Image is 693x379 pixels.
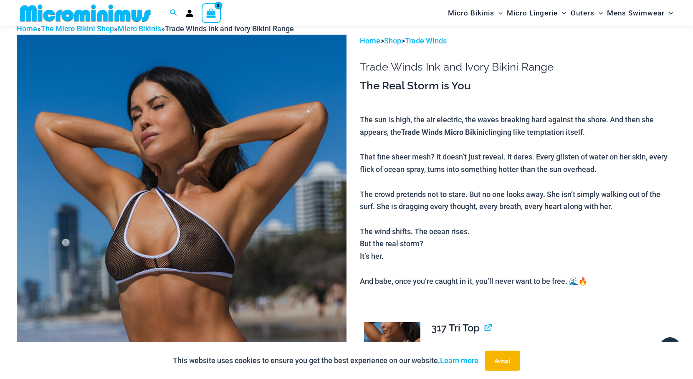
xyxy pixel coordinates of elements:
li: Tie at the neck and underbust. [452,339,670,352]
nav: Site Navigation [445,1,676,25]
span: Menu Toggle [665,3,673,24]
span: » » » [17,24,294,33]
p: This website uses cookies to ensure you get the best experience on our website. [173,354,478,367]
span: Menu Toggle [558,3,566,24]
span: Menu Toggle [494,3,503,24]
img: MM SHOP LOGO FLAT [17,4,154,23]
a: View Shopping Cart, empty [202,3,221,23]
b: Trade Winds Micro Bikini [401,127,485,137]
span: Mens Swimwear [607,3,665,24]
a: Home [17,24,37,33]
a: Micro Bikinis [118,24,161,33]
a: Search icon link [170,8,177,18]
button: Accept [485,351,520,371]
span: 317 Tri Top [431,322,480,334]
a: Shop [384,36,401,45]
h3: The Real Storm is You [360,79,676,93]
a: Account icon link [186,10,193,17]
span: Trade Winds Ink and Ivory Bikini Range [165,24,294,33]
a: Micro LingerieMenu ToggleMenu Toggle [505,3,568,24]
span: Micro Lingerie [507,3,558,24]
p: The sun is high, the air electric, the waves breaking hard against the shore. And then she appear... [360,114,676,287]
h1: Trade Winds Ink and Ivory Bikini Range [360,61,676,73]
a: OutersMenu ToggleMenu Toggle [569,3,605,24]
a: Micro BikinisMenu ToggleMenu Toggle [446,3,505,24]
span: Menu Toggle [594,3,603,24]
a: Mens SwimwearMenu ToggleMenu Toggle [605,3,675,24]
a: Learn more [440,356,478,365]
a: Home [360,36,380,45]
a: Trade Winds [405,36,447,45]
p: > > [360,35,676,47]
span: Outers [571,3,594,24]
a: The Micro Bikini Shop [41,24,114,33]
span: Micro Bikinis [448,3,494,24]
